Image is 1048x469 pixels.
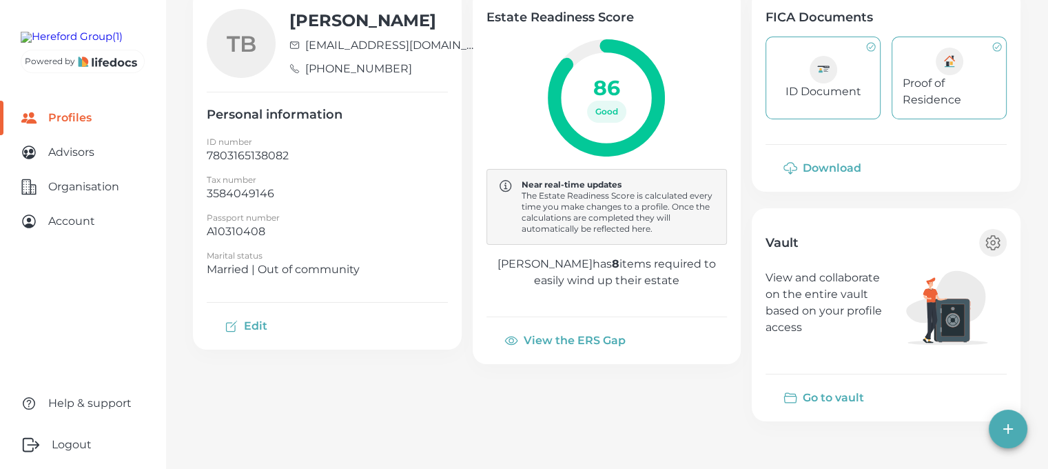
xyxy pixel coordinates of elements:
[766,390,885,403] a: Go to vault
[207,106,448,123] h4: Personal information
[21,32,123,43] img: Hereford Group(1)
[587,106,626,117] span: Good
[207,250,448,261] p: Marital status
[207,174,448,186] p: Tax number
[207,223,448,240] p: A10310408
[486,324,646,357] button: View the ERS Gap
[522,190,716,234] p: The Estate Readiness Score is calculated every time you make changes to a profile. Once the calcu...
[21,50,145,73] a: Powered by
[612,257,619,270] b: 8
[207,9,276,78] div: TB
[207,148,448,164] p: 7803165138082
[903,75,996,108] p: Proof of Residence
[766,234,799,251] h4: Vault
[305,37,477,54] a: [EMAIL_ADDRESS][DOMAIN_NAME]
[522,179,716,190] p: Near real-time updates
[305,61,412,77] a: [PHONE_NUMBER]
[892,37,1007,119] a: Proof of Residence
[207,212,448,223] p: Passport number
[979,229,1007,257] button: Setup vault
[486,9,728,26] h4: Estate Readiness Score
[207,137,448,148] p: ID number
[766,37,881,119] a: ID Document
[785,83,861,100] p: ID Document
[207,261,448,278] p: Married | Out of community
[766,9,1007,26] h4: FICA Documents
[766,152,882,185] button: Download
[593,75,620,101] h2: 86
[289,10,477,30] h3: [PERSON_NAME]
[486,256,728,289] p: [PERSON_NAME] has items required to easily wind up their estate
[207,310,288,343] button: Edit
[989,410,1027,448] button: lifedocs-speed-dial
[766,270,889,336] p: View and collaborate on the entire vault based on your profile access
[207,186,448,202] p: 3584049146
[766,381,885,415] button: Go to vault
